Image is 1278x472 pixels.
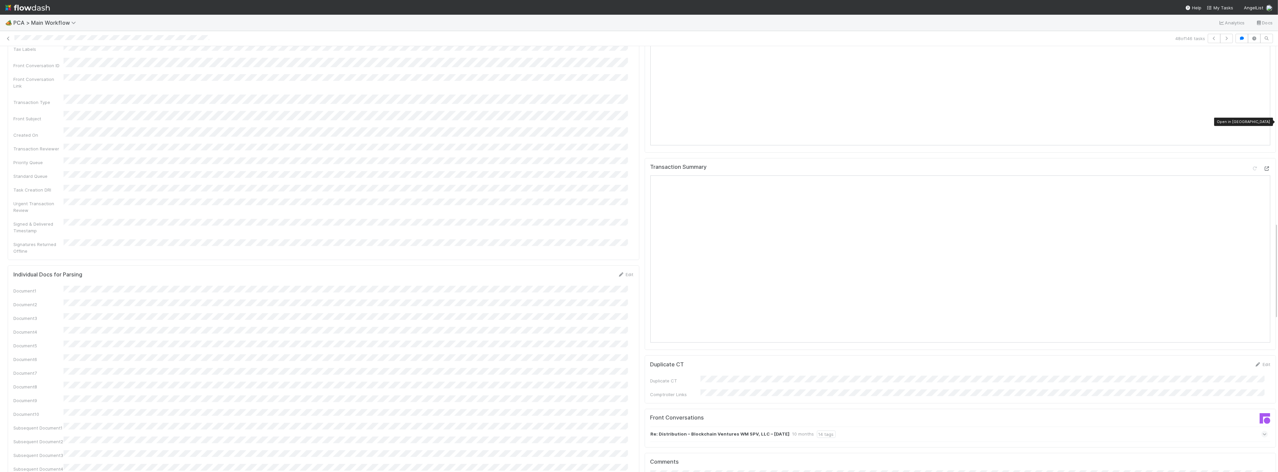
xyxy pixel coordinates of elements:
[13,438,64,445] div: Subsequent Document2
[13,241,64,254] div: Signatures Returned Offline
[13,315,64,322] div: Document3
[1207,4,1233,11] a: My Tasks
[1185,4,1201,11] div: Help
[651,431,790,438] strong: Re: Distribution – Blockchain Ventures WM SPV, LLC – [DATE]
[13,411,64,418] div: Document10
[13,159,64,166] div: Priority Queue
[1244,5,1263,10] span: AngelList
[817,431,836,438] div: 14 tags
[13,370,64,376] div: Document7
[13,287,64,294] div: Document1
[13,46,64,52] div: Tax Labels
[13,62,64,69] div: Front Conversation ID
[13,329,64,335] div: Document4
[13,173,64,180] div: Standard Queue
[13,132,64,138] div: Created On
[650,164,707,170] h5: Transaction Summary
[1207,5,1233,10] span: My Tasks
[650,377,701,384] div: Duplicate CT
[650,361,684,368] h5: Duplicate CT
[13,301,64,308] div: Document2
[13,19,79,26] span: PCA > Main Workflow
[618,272,634,277] a: Edit
[13,271,82,278] h5: Individual Docs for Parsing
[13,115,64,122] div: Front Subject
[650,415,955,421] h5: Front Conversations
[13,187,64,193] div: Task Creation DRI
[1218,19,1245,27] a: Analytics
[1175,35,1205,42] span: 48 of 146 tasks
[13,200,64,214] div: Urgent Transaction Review
[1260,413,1270,424] img: front-logo-b4b721b83371efbadf0a.svg
[650,391,701,398] div: Comptroller Links
[13,342,64,349] div: Document5
[1256,19,1273,27] a: Docs
[13,76,64,89] div: Front Conversation Link
[5,2,50,13] img: logo-inverted-e16ddd16eac7371096b0.svg
[1266,5,1273,11] img: avatar_8d06466b-a936-4205-8f52-b0cc03e2a179.png
[650,459,1271,465] h5: Comments
[792,431,814,438] div: 10 months
[13,397,64,404] div: Document9
[13,425,64,431] div: Subsequent Document1
[13,452,64,459] div: Subsequent Document3
[13,99,64,106] div: Transaction Type
[13,145,64,152] div: Transaction Reviewer
[5,20,12,25] span: 🏕️
[1255,362,1270,367] a: Edit
[13,356,64,363] div: Document6
[13,383,64,390] div: Document8
[13,221,64,234] div: Signed & Delivered Timestamp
